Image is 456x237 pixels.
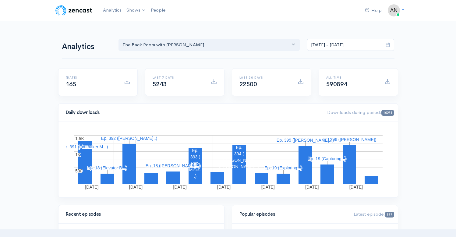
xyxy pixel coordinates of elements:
[322,137,376,142] text: Ep. 396 ([PERSON_NAME])
[75,152,81,157] text: 1K
[388,4,400,16] img: ...
[148,4,168,17] a: People
[173,185,186,189] text: [DATE]
[349,185,362,189] text: [DATE]
[276,138,334,143] text: Ep. 395 ([PERSON_NAME]...)
[219,164,259,169] text: [PERSON_NAME]...)
[66,76,117,79] h6: [DATE]
[326,80,348,88] span: 590894
[239,212,347,217] h4: Popular episodes
[153,80,167,88] span: 5243
[305,185,319,189] text: [DATE]
[435,216,450,231] iframe: gist-messenger-bubble-iframe
[264,165,302,170] text: Ep. 19 (Exploring...)
[261,185,274,189] text: [DATE]
[118,39,300,51] button: The Back Room with Andy O...
[85,185,98,189] text: [DATE]
[75,168,83,173] text: 500
[194,174,196,179] text: .)
[101,4,124,17] a: Analytics
[66,212,213,217] h4: Recent episodes
[239,76,290,79] h6: Last 30 days
[239,80,257,88] span: 22500
[66,110,320,115] h4: Daily downloads
[62,144,108,149] text: Ep. 391 (Fimmaker M...)
[327,109,394,115] span: Downloads during period:
[87,165,127,170] text: Ep. 18 (Elevator B...)
[217,185,231,189] text: [DATE]
[307,39,382,51] input: analytics date range selector
[308,156,346,161] text: Ep. 19 (Capturing...)
[122,41,291,48] div: The Back Room with [PERSON_NAME]..
[101,136,157,141] text: Ep. 392 ([PERSON_NAME]..)
[129,185,142,189] text: [DATE]
[192,148,198,153] text: Ep.
[124,4,148,17] a: Shows
[221,158,256,163] text: [PERSON_NAME]
[66,80,76,88] span: 165
[362,4,384,17] a: Help
[385,212,394,218] span: 997
[145,163,200,168] text: Ep. 18 ([PERSON_NAME]...)
[66,129,391,190] svg: A chart.
[326,76,377,79] h6: All time
[354,211,394,217] span: Latest episode:
[381,110,394,116] span: 10231
[62,42,111,51] h1: Analytics
[75,136,84,141] text: 1.5K
[55,4,93,16] img: ZenCast Logo
[236,145,242,150] text: Ep.
[153,76,203,79] h6: Last 7 days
